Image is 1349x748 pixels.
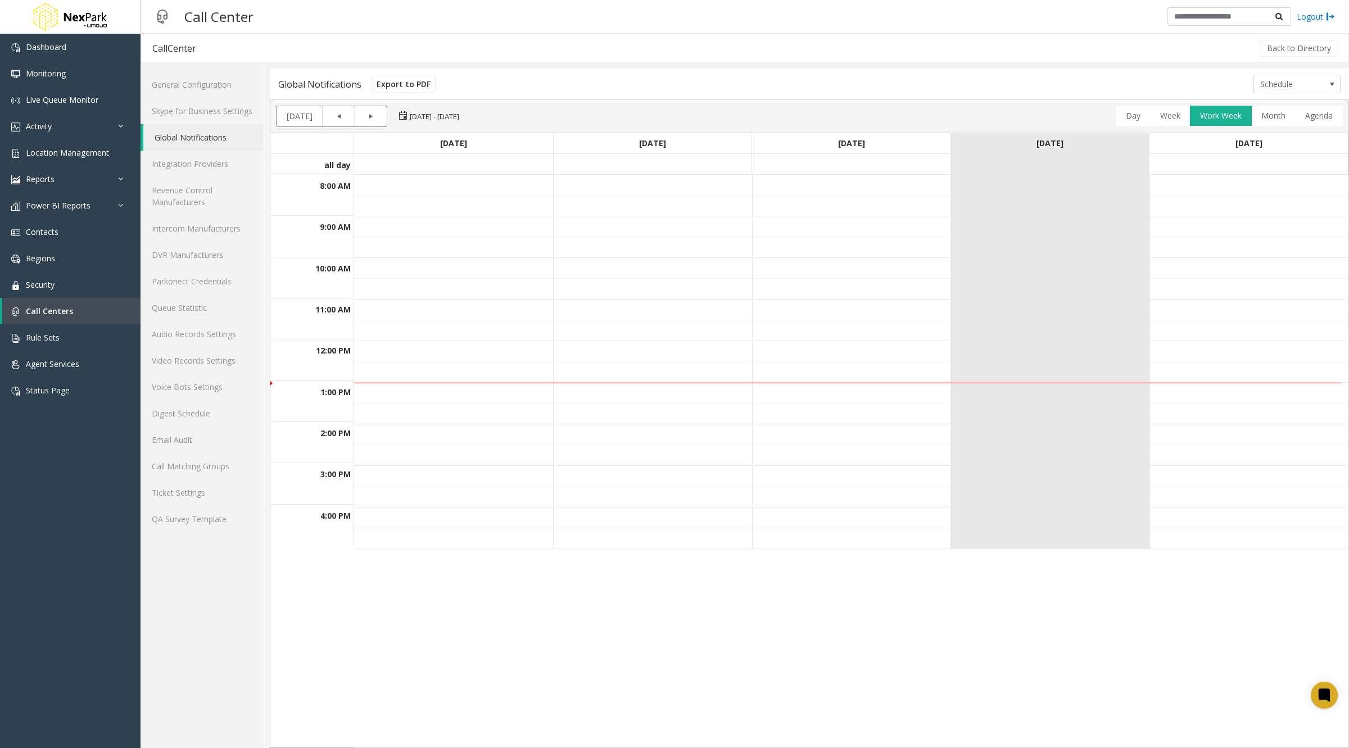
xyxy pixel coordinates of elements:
[1196,106,1246,126] a: Work Week
[1260,40,1338,57] button: Back to Directory
[1121,106,1145,126] a: Day
[11,96,20,105] img: 'icon'
[11,175,20,184] img: 'icon'
[11,387,20,396] img: 'icon'
[270,360,354,381] th: ​
[141,506,264,532] a: QA Survey Template
[141,427,264,453] a: Email Audit
[11,202,20,211] img: 'icon'
[26,200,90,211] span: Power BI Reports
[1235,138,1262,148] span: [DATE]
[152,3,173,30] img: pageIcon
[26,279,55,290] span: Security
[1326,11,1335,22] img: logout
[282,106,317,126] a: [DATE]
[320,387,336,397] span: 1:00
[141,321,264,347] a: Audio Records Settings
[141,98,264,124] a: Skype for Business Settings
[338,180,351,191] span: AM
[26,174,55,184] span: Reports
[270,237,354,257] th: ​
[338,428,351,438] span: PM
[270,154,354,174] th: all day
[270,196,354,216] th: ​
[26,253,55,264] span: Regions
[1301,106,1337,126] a: Agenda
[11,149,20,158] img: 'icon'
[141,479,264,506] a: Ticket Settings
[11,307,20,316] img: 'icon'
[270,525,354,545] th: ​
[316,345,336,356] span: 12:00
[141,215,264,242] a: Intercom Manufacturers
[338,510,351,521] span: PM
[838,138,865,148] span: [DATE]
[1254,75,1323,93] span: Schedule
[338,345,351,356] span: PM
[1257,106,1290,126] a: Month
[26,121,52,132] span: Activity
[320,180,336,191] span: 8:00
[26,94,98,105] span: Live Queue Monitor
[11,228,20,237] img: 'icon'
[1156,106,1185,126] a: Week
[372,76,436,93] a: Export to PDF
[11,70,20,79] img: 'icon'
[270,278,354,298] th: ​
[26,385,70,396] span: Status Page
[152,41,196,56] div: CallCenter
[270,443,354,464] th: ​
[11,255,20,264] img: 'icon'
[141,453,264,479] a: Call Matching Groups
[26,306,73,316] span: Call Centers
[26,42,66,52] span: Dashboard
[26,226,58,237] span: Contacts
[141,71,264,98] a: General Configuration
[270,484,354,505] th: ​
[141,242,264,268] a: DVR Manufacturers
[270,319,354,340] th: ​
[320,510,336,521] span: 4:00
[315,304,336,315] span: 11:00
[11,360,20,369] img: 'icon'
[361,106,381,126] a: Next
[320,428,336,438] span: 2:00
[141,268,264,294] a: Parkonect Credentials
[639,138,666,148] span: [DATE]
[11,334,20,343] img: 'icon'
[338,263,351,274] span: AM
[141,374,264,400] a: Voice Bots Settings
[26,68,66,79] span: Monitoring
[278,77,361,92] div: Global Notifications
[410,108,459,124] span: [DATE] - [DATE]
[338,469,351,479] span: PM
[320,469,336,479] span: 3:00
[141,400,264,427] a: Digest Schedule
[26,332,60,343] span: Rule Sets
[143,124,264,151] a: Global Notifications
[26,147,109,158] span: Location Management
[11,43,20,52] img: 'icon'
[270,133,354,154] th: ​
[440,138,467,148] span: [DATE]
[270,401,354,422] th: ​
[320,221,336,232] span: 9:00
[329,106,349,126] a: Previous
[141,177,264,215] a: Revenue Control Manufacturers
[141,294,264,321] a: Queue Statistic
[338,387,351,397] span: PM
[141,347,264,374] a: Video Records Settings
[338,304,351,315] span: AM
[11,123,20,132] img: 'icon'
[141,151,264,177] a: Integration Providers
[1297,11,1335,22] a: Logout
[315,263,336,274] span: 10:00
[26,359,79,369] span: Agent Services
[2,298,141,324] a: Call Centers
[179,3,259,30] h3: Call Center
[1036,138,1063,148] span: [DATE]
[399,108,459,124] a: [DATE] - [DATE]
[11,281,20,290] img: 'icon'
[338,221,351,232] span: AM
